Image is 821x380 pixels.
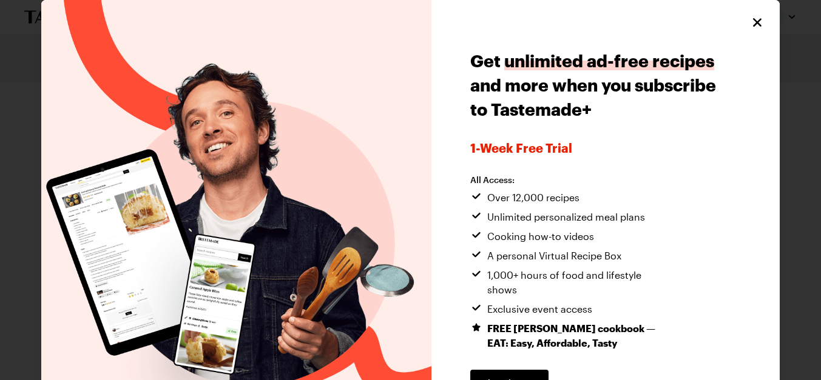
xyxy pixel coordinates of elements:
span: Over 12,000 recipes [487,190,579,205]
span: Unlimited personalized meal plans [487,210,645,224]
h1: Get and more when you subscribe to Tastemade+ [470,48,720,121]
button: Close [749,15,765,30]
span: FREE [PERSON_NAME] cookbook — EAT: Easy, Affordable, Tasty [487,321,671,350]
span: A personal Virtual Recipe Box [487,248,621,263]
h2: All Access: [470,175,671,185]
span: Cooking how-to videos [487,229,594,244]
span: unlimited ad-free recipes [504,51,714,70]
span: 1,000+ hours of food and lifestyle shows [487,268,671,297]
span: 1-week Free Trial [470,141,720,155]
span: Exclusive event access [487,302,592,316]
